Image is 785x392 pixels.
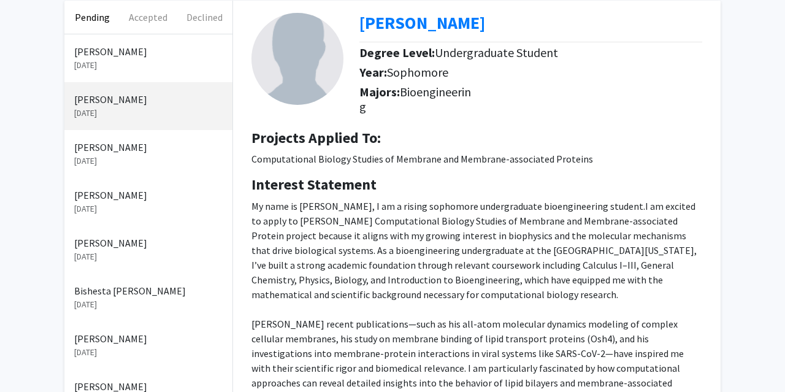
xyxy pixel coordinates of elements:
[359,45,435,60] b: Degree Level:
[74,346,223,359] p: [DATE]
[120,1,176,34] button: Accepted
[74,140,223,155] p: [PERSON_NAME]
[64,1,120,34] button: Pending
[251,175,377,194] b: Interest Statement
[251,13,343,105] img: Profile Picture
[74,331,223,346] p: [PERSON_NAME]
[359,64,387,80] b: Year:
[387,64,448,80] span: Sophomore
[359,12,485,34] b: [PERSON_NAME]
[74,44,223,59] p: [PERSON_NAME]
[74,202,223,215] p: [DATE]
[74,155,223,167] p: [DATE]
[251,152,702,166] p: Computational Biology Studies of Membrane and Membrane-associated Proteins
[74,59,223,72] p: [DATE]
[359,84,400,99] b: Majors:
[251,128,381,147] b: Projects Applied To:
[74,188,223,202] p: [PERSON_NAME]
[435,45,558,60] span: Undergraduate Student
[359,12,485,34] a: Opens in a new tab
[74,283,223,298] p: Bishesta [PERSON_NAME]
[74,92,223,107] p: [PERSON_NAME]
[74,107,223,120] p: [DATE]
[251,200,697,301] span: I am excited to apply to [PERSON_NAME] Computational Biology Studies of Membrane and Membrane-ass...
[177,1,232,34] button: Declined
[74,250,223,263] p: [DATE]
[9,337,52,383] iframe: Chat
[359,84,471,114] span: Bioengineering
[74,298,223,311] p: [DATE]
[74,236,223,250] p: [PERSON_NAME]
